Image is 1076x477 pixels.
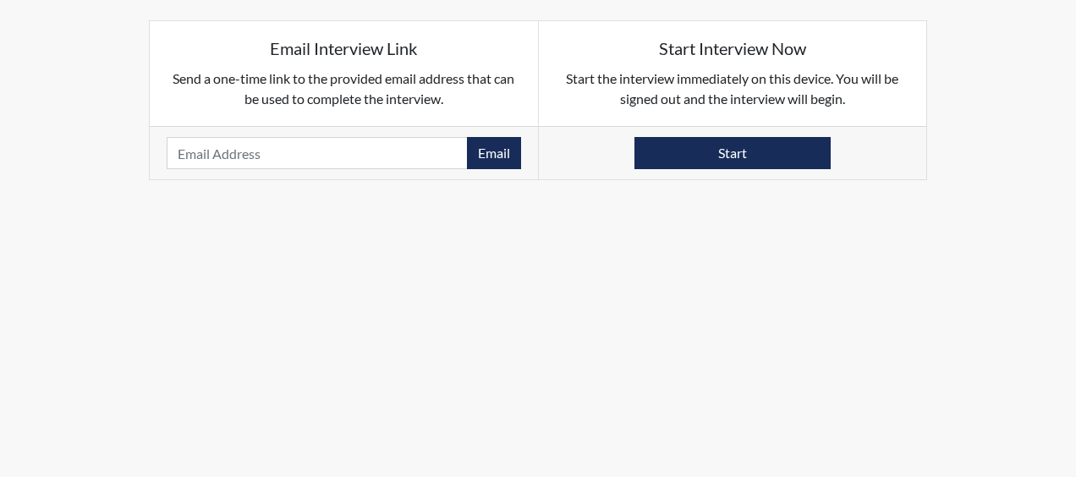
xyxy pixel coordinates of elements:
h5: Email Interview Link [167,38,521,58]
button: Start [634,137,831,169]
p: Start the interview immediately on this device. You will be signed out and the interview will begin. [556,69,910,109]
h5: Start Interview Now [556,38,910,58]
p: Send a one-time link to the provided email address that can be used to complete the interview. [167,69,521,109]
button: Email [467,137,521,169]
input: Email Address [167,137,468,169]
